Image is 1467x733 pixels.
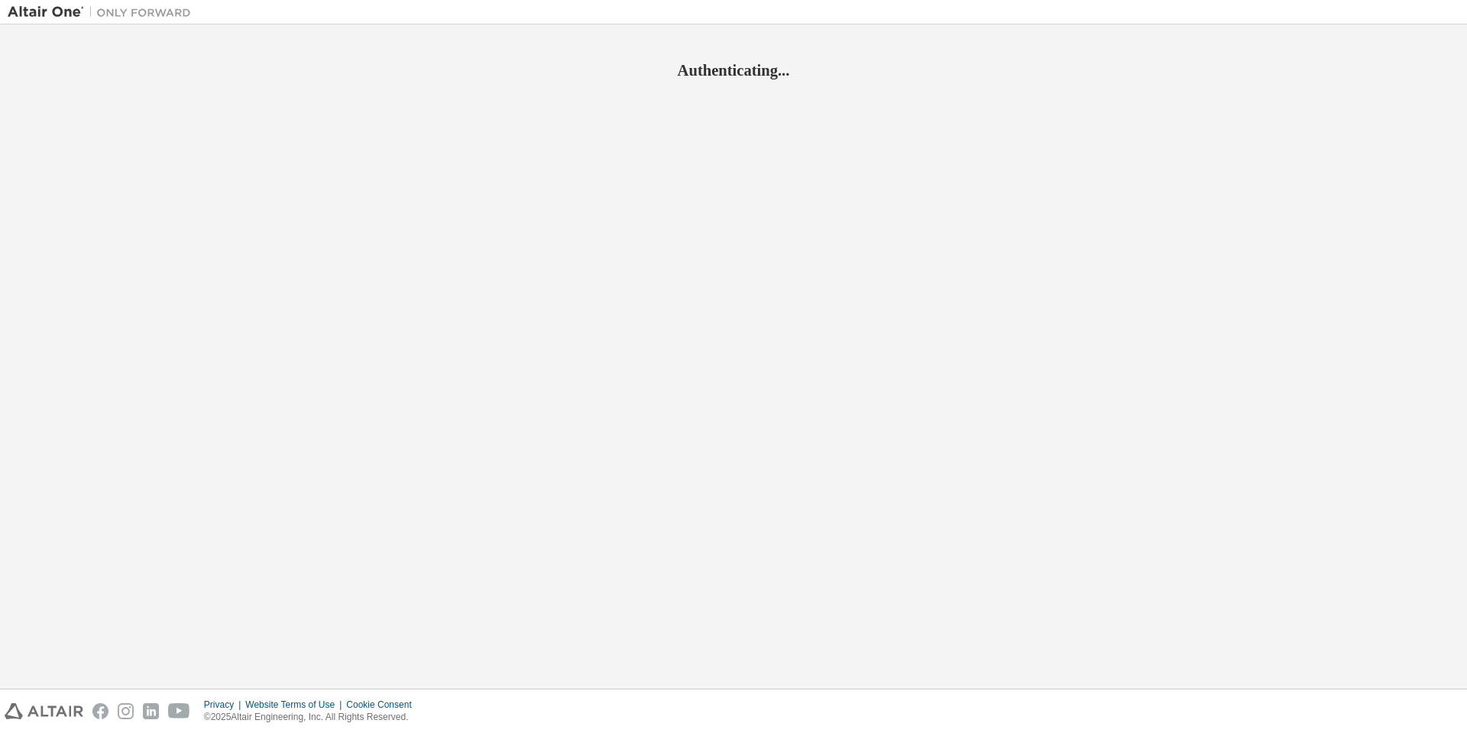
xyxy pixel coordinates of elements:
[92,703,108,719] img: facebook.svg
[245,699,346,711] div: Website Terms of Use
[204,711,421,724] p: © 2025 Altair Engineering, Inc. All Rights Reserved.
[143,703,159,719] img: linkedin.svg
[8,60,1459,80] h2: Authenticating...
[8,5,199,20] img: Altair One
[346,699,420,711] div: Cookie Consent
[5,703,83,719] img: altair_logo.svg
[118,703,134,719] img: instagram.svg
[168,703,190,719] img: youtube.svg
[204,699,245,711] div: Privacy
